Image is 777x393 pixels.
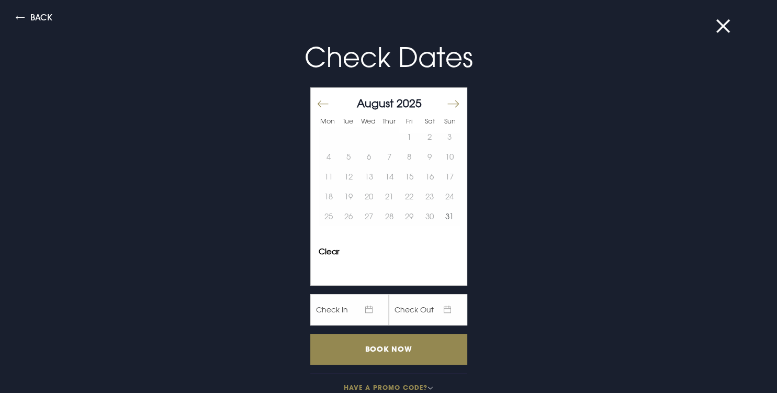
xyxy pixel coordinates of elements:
[357,96,393,110] span: August
[440,206,460,226] button: 31
[140,37,638,77] p: Check Dates
[446,93,459,115] button: Move forward to switch to the next month.
[16,13,52,25] button: Back
[440,206,460,226] td: Choose Sunday, August 31, 2025 as your start date.
[310,294,389,325] span: Check In
[317,93,329,115] button: Move backward to switch to the previous month.
[389,294,467,325] span: Check Out
[319,248,340,255] button: Clear
[397,96,422,110] span: 2025
[310,334,467,365] input: Book Now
